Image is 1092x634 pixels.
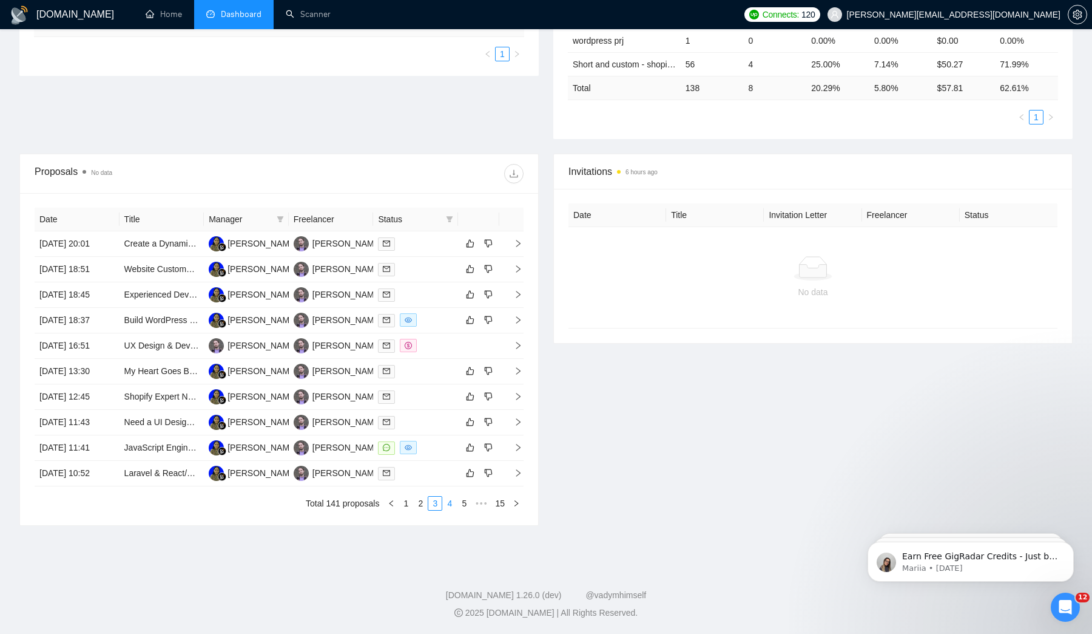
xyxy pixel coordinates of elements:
[209,391,297,401] a: AA[PERSON_NAME]
[209,364,224,379] img: AA
[146,9,182,19] a: homeHome
[995,52,1058,76] td: 71.99%
[509,496,524,511] button: right
[481,313,496,327] button: dislike
[504,367,522,375] span: right
[932,52,996,76] td: $50.27
[463,415,477,429] button: like
[1014,110,1029,124] li: Previous Page
[573,36,624,46] a: wordpress prj
[481,236,496,251] button: dislike
[463,364,477,378] button: like
[568,164,1057,179] span: Invitations
[510,47,524,61] button: right
[578,285,1048,299] div: No data
[463,262,477,276] button: like
[277,216,284,223] span: filter
[294,417,382,426] a: AS[PERSON_NAME]
[764,203,861,227] th: Invitation Letter
[1018,114,1025,121] span: left
[744,29,807,52] td: 0
[399,497,413,510] a: 1
[491,497,508,510] a: 15
[831,10,839,19] span: user
[484,50,491,58] span: left
[35,333,120,359] td: [DATE] 16:51
[484,366,493,376] span: dislike
[35,435,120,461] td: [DATE] 11:41
[294,315,382,324] a: AS[PERSON_NAME]
[666,203,764,227] th: Title
[209,236,224,251] img: AA
[312,262,382,276] div: [PERSON_NAME]
[681,76,744,100] td: 138
[289,208,374,231] th: Freelancer
[681,52,744,76] td: 56
[124,264,327,274] a: Website Customer Area and Configurator for Services
[218,396,226,404] img: gigradar-bm.png
[209,289,297,299] a: AA[PERSON_NAME]
[481,440,496,455] button: dislike
[312,288,382,301] div: [PERSON_NAME]
[218,268,226,277] img: gigradar-bm.png
[510,47,524,61] li: Next Page
[446,590,562,600] a: [DOMAIN_NAME] 1.26.0 (dev)
[1076,593,1090,602] span: 12
[481,262,496,276] button: dislike
[568,203,666,227] th: Date
[218,243,226,251] img: gigradar-bm.png
[568,76,681,100] td: Total
[481,287,496,302] button: dislike
[466,443,474,452] span: like
[286,9,331,19] a: searchScanner
[294,340,382,350] a: AS[PERSON_NAME]
[466,315,474,325] span: like
[383,418,390,426] span: mail
[442,496,457,511] li: 4
[504,469,522,477] span: right
[227,441,297,454] div: [PERSON_NAME]
[504,164,524,183] button: download
[1051,593,1080,622] iframe: Intercom live chat
[513,500,520,507] span: right
[209,262,224,277] img: AA
[481,389,496,404] button: dislike
[457,497,471,510] a: 5
[1014,110,1029,124] button: left
[625,169,658,176] time: 6 hours ago
[35,308,120,333] td: [DATE] 18:37
[294,338,309,353] img: AS
[806,76,869,100] td: 20.29 %
[457,496,471,511] li: 5
[481,466,496,480] button: dislike
[463,313,477,327] button: like
[446,216,453,223] span: filter
[120,308,204,333] td: Build WordPress Plugin for Inventory Toggle & Geo-Prompt
[1068,10,1087,19] a: setting
[573,60,686,69] a: Short and custom - shopify prj
[749,10,759,19] img: upwork-logo.png
[227,262,297,276] div: [PERSON_NAME]
[466,392,474,401] span: like
[484,443,493,452] span: dislike
[209,417,297,426] a: AA[PERSON_NAME]
[218,294,226,302] img: gigradar-bm.png
[428,497,442,510] a: 3
[312,390,382,403] div: [PERSON_NAME]
[484,264,493,274] span: dislike
[463,466,477,480] button: like
[383,469,390,477] span: mail
[274,210,286,228] span: filter
[294,236,309,251] img: AS
[383,367,390,375] span: mail
[1043,110,1058,124] li: Next Page
[218,370,226,379] img: gigradar-bm.png
[35,461,120,486] td: [DATE] 10:52
[294,440,309,455] img: AS
[294,262,309,277] img: AS
[35,359,120,384] td: [DATE] 13:30
[35,384,120,410] td: [DATE] 12:45
[206,10,215,18] span: dashboard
